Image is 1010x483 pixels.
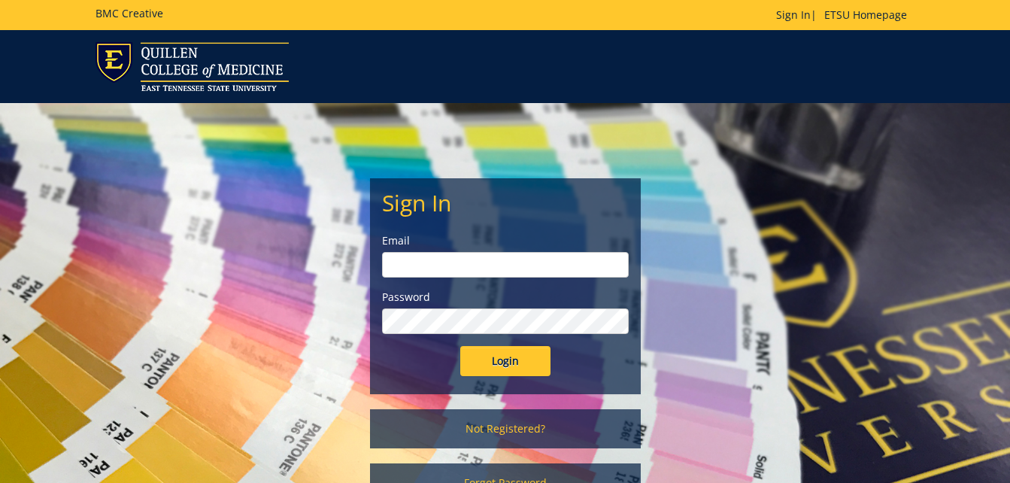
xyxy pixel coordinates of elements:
a: Not Registered? [370,409,641,448]
img: ETSU logo [96,42,289,91]
input: Login [460,346,550,376]
label: Password [382,290,629,305]
a: ETSU Homepage [817,8,914,22]
label: Email [382,233,629,248]
h5: BMC Creative [96,8,163,19]
h2: Sign In [382,190,629,215]
p: | [776,8,914,23]
a: Sign In [776,8,811,22]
